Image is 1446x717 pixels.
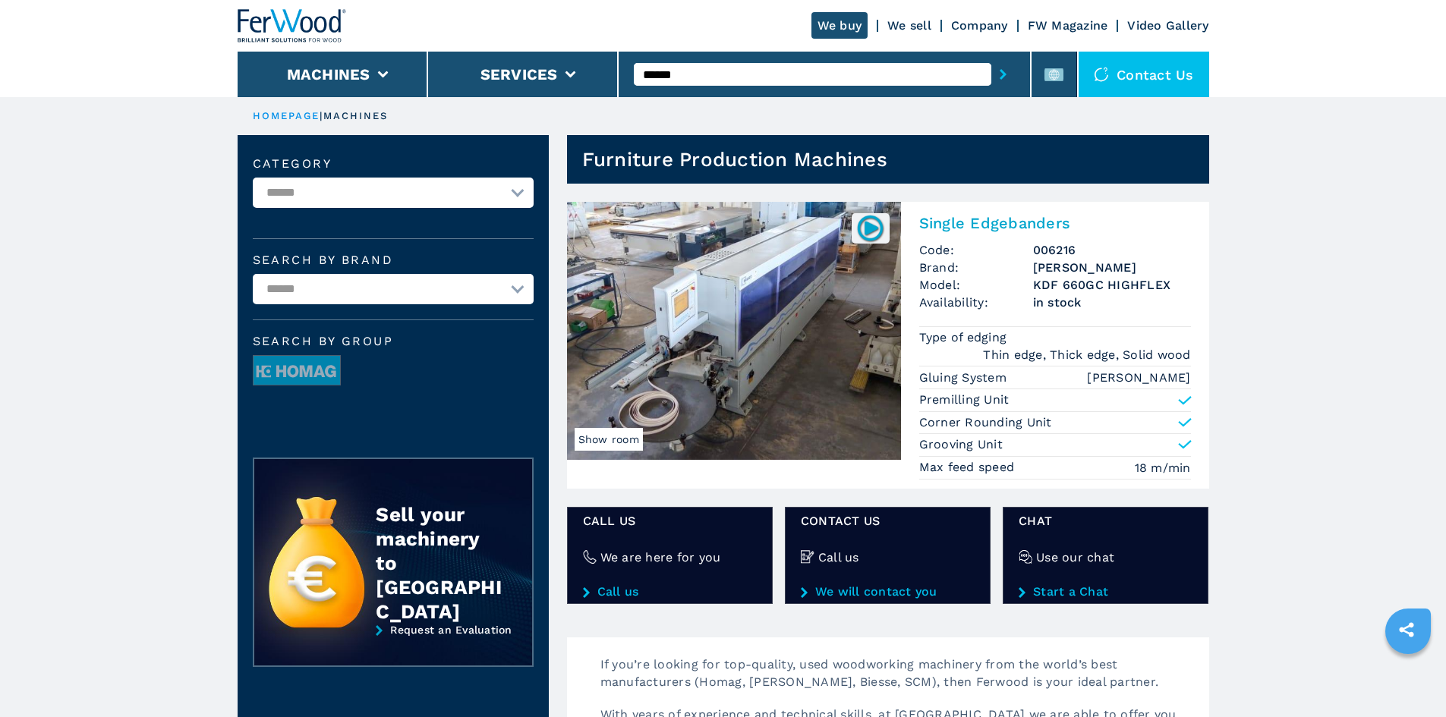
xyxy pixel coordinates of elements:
img: Use our chat [1019,550,1032,564]
p: Max feed speed [919,459,1019,476]
iframe: Chat [1381,649,1435,706]
span: CONTACT US [801,512,975,530]
span: Brand: [919,259,1033,276]
a: sharethis [1388,611,1426,649]
span: Chat [1019,512,1192,530]
div: Contact us [1079,52,1209,97]
div: Sell your machinery to [GEOGRAPHIC_DATA] [376,502,502,624]
a: Request an Evaluation [253,624,534,678]
label: Category [253,158,534,170]
span: Call us [583,512,757,530]
span: Show room [575,428,643,451]
em: [PERSON_NAME] [1087,369,1190,386]
a: We sell [887,18,931,33]
span: | [320,110,323,121]
span: Model: [919,276,1033,294]
p: Type of edging [919,329,1011,346]
p: machines [323,109,389,123]
button: submit-button [991,57,1015,92]
span: in stock [1033,294,1191,311]
a: Start a Chat [1019,585,1192,599]
h3: [PERSON_NAME] [1033,259,1191,276]
a: HOMEPAGE [253,110,320,121]
p: If you’re looking for top-quality, used woodworking machinery from the world’s best manufacturers... [585,656,1209,706]
p: Premilling Unit [919,392,1010,408]
a: Single Edgebanders BRANDT KDF 660GC HIGHFLEXShow room006216Single EdgebandersCode:006216Brand:[PE... [567,202,1209,489]
button: Machines [287,65,370,83]
a: Video Gallery [1127,18,1208,33]
h1: Furniture Production Machines [582,147,887,171]
a: Call us [583,585,757,599]
span: Availability: [919,294,1033,311]
button: Services [480,65,558,83]
em: 18 m/min [1135,459,1191,476]
label: Search by brand [253,254,534,266]
a: Company [951,18,1008,33]
em: Thin edge, Thick edge, Solid wood [983,346,1190,363]
img: We are here for you [583,550,597,564]
p: Gluing System [919,370,1011,386]
img: image [254,356,340,386]
img: Ferwood [238,9,347,42]
p: Grooving Unit [919,436,1003,453]
img: Single Edgebanders BRANDT KDF 660GC HIGHFLEX [567,202,901,460]
a: We will contact you [801,585,975,599]
h4: We are here for you [600,549,721,566]
a: FW Magazine [1028,18,1108,33]
img: 006216 [855,213,885,243]
span: Code: [919,241,1033,259]
span: Search by group [253,335,534,347]
h3: 006216 [1033,241,1191,259]
h3: KDF 660GC HIGHFLEX [1033,276,1191,294]
p: Corner Rounding Unit [919,414,1052,431]
a: We buy [811,12,868,39]
h4: Use our chat [1036,549,1114,566]
h2: Single Edgebanders [919,214,1191,232]
img: Call us [801,550,814,564]
img: Contact us [1094,67,1109,82]
h4: Call us [818,549,859,566]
